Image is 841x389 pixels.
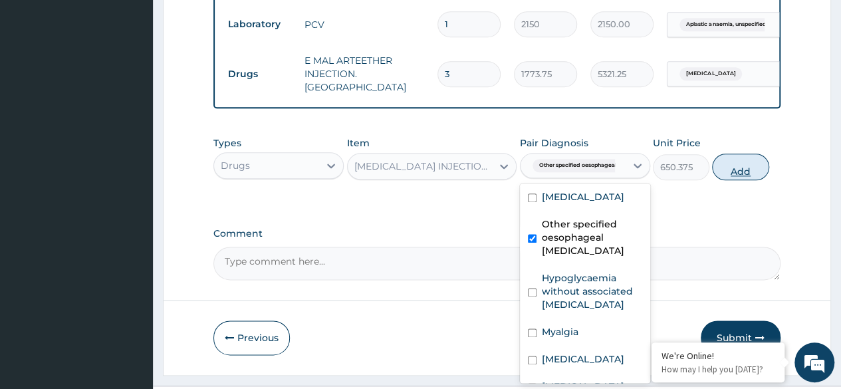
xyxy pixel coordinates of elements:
[701,321,781,355] button: Submit
[661,364,775,375] p: How may I help you today?
[542,325,578,338] label: Myalgia
[221,159,250,172] div: Drugs
[661,350,775,362] div: We're Online!
[679,67,742,80] span: [MEDICAL_DATA]
[679,18,773,31] span: Aplastic anaemia, unspecified
[218,7,250,39] div: Minimize live chat window
[213,321,290,355] button: Previous
[542,271,642,311] label: Hypoglycaemia without associated [MEDICAL_DATA]
[25,66,54,100] img: d_794563401_company_1708531726252_794563401
[520,136,588,150] label: Pair Diagnosis
[298,11,431,38] td: PCV
[347,136,370,150] label: Item
[69,74,223,92] div: Chat with us now
[77,112,183,247] span: We're online!
[213,138,241,149] label: Types
[542,352,624,366] label: [MEDICAL_DATA]
[354,160,494,173] div: [MEDICAL_DATA] INJECTION 200MG/2ML
[533,159,633,172] span: Other specified oesophageal ul...
[7,253,253,299] textarea: Type your message and hit 'Enter'
[298,47,431,100] td: E MAL ARTEETHER INJECTION. [GEOGRAPHIC_DATA]
[221,12,298,37] td: Laboratory
[653,136,701,150] label: Unit Price
[213,228,781,239] label: Comment
[542,190,624,203] label: [MEDICAL_DATA]
[542,217,642,257] label: Other specified oesophageal [MEDICAL_DATA]
[712,154,769,180] button: Add
[221,62,298,86] td: Drugs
